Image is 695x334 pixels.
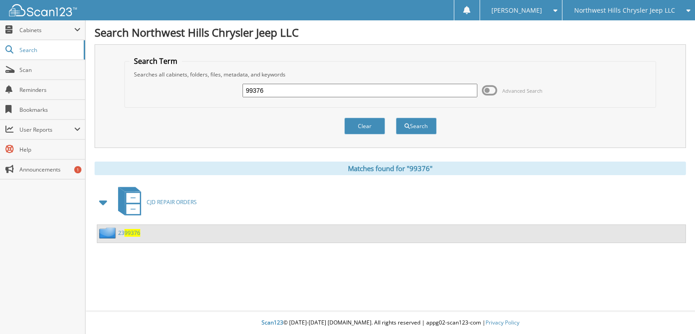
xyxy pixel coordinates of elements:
div: © [DATE]-[DATE] [DOMAIN_NAME]. All rights reserved | appg02-scan123-com | [86,312,695,334]
span: Announcements [19,166,81,173]
a: 2399376 [118,229,140,237]
img: folder2.png [99,227,118,239]
span: Northwest Hills Chrysler Jeep LLC [574,8,675,13]
div: Matches found for "99376" [95,162,686,175]
img: scan123-logo-white.svg [9,4,77,16]
legend: Search Term [129,56,182,66]
a: Privacy Policy [486,319,519,326]
span: Scan [19,66,81,74]
button: Clear [344,118,385,134]
button: Search [396,118,437,134]
span: User Reports [19,126,74,134]
a: CJD REPAIR ORDERS [113,184,197,220]
div: 1 [74,166,81,173]
span: Search [19,46,79,54]
span: Reminders [19,86,81,94]
span: Help [19,146,81,153]
div: Searches all cabinets, folders, files, metadata, and keywords [129,71,651,78]
span: Scan123 [262,319,283,326]
span: Cabinets [19,26,74,34]
span: CJD REPAIR ORDERS [147,198,197,206]
h1: Search Northwest Hills Chrysler Jeep LLC [95,25,686,40]
span: Advanced Search [502,87,543,94]
span: 99376 [124,229,140,237]
span: [PERSON_NAME] [491,8,542,13]
span: Bookmarks [19,106,81,114]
